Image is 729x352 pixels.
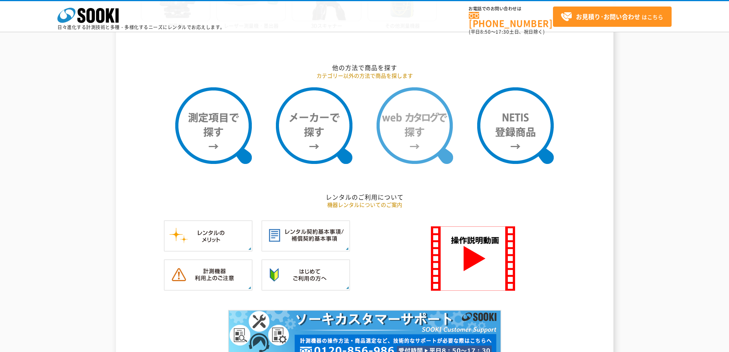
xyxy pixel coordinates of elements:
p: カテゴリー以外の方法で商品を探します [141,72,589,80]
img: 測定項目で探す [175,87,252,164]
a: お見積り･お問い合わせはこちら [553,7,672,27]
h2: 他の方法で商品を探す [141,64,589,72]
span: お電話でのお問い合わせは [469,7,553,11]
p: 機器レンタルについてのご案内 [141,201,589,209]
a: 計測機器ご利用上のご注意 [164,283,253,290]
a: レンタルのメリット [164,244,253,251]
img: レンタル契約基本事項／補償契約基本事項 [261,220,350,252]
span: (平日 ～ 土日、祝日除く) [469,28,545,35]
strong: お見積り･お問い合わせ [576,12,640,21]
p: 日々進化する計測技術と多種・多様化するニーズにレンタルでお応えします。 [57,25,225,29]
img: 計測機器ご利用上のご注意 [164,259,253,291]
span: 8:50 [480,28,491,35]
img: メーカーで探す [276,87,352,164]
img: はじめてご利用の方へ [261,259,350,291]
h2: レンタルのご利用について [141,193,589,201]
img: レンタルのメリット [164,220,253,252]
img: SOOKI 操作説明動画 [431,226,515,291]
span: はこちら [561,11,663,23]
a: レンタル契約基本事項／補償契約基本事項 [261,244,350,251]
span: 17:30 [496,28,509,35]
img: NETIS登録商品 [477,87,554,164]
img: webカタログで探す [377,87,453,164]
a: はじめてご利用の方へ [261,283,350,290]
a: [PHONE_NUMBER] [469,12,553,28]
